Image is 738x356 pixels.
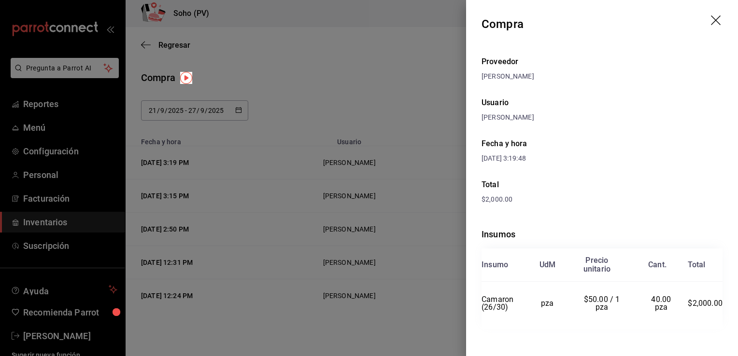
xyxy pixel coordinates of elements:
div: Compra [482,15,524,33]
button: drag [711,15,723,27]
div: Proveedor [482,56,723,68]
div: Insumo [482,260,508,269]
div: [PERSON_NAME] [482,112,723,123]
div: Usuario [482,97,723,109]
div: Insumos [482,228,723,241]
span: $50.00 / 1 pza [584,295,622,312]
span: $2,000.00 [482,195,512,203]
span: 40.00 pza [651,295,673,312]
td: pza [525,282,569,325]
div: Precio unitario [583,256,610,274]
div: Total [688,260,705,269]
div: Total [482,179,723,191]
td: Camaron (26/30) [482,282,525,325]
div: Cant. [648,260,667,269]
div: [DATE] 3:19:48 [482,153,602,164]
div: UdM [539,260,556,269]
div: [PERSON_NAME] [482,71,723,82]
span: $2,000.00 [688,299,723,308]
div: Fecha y hora [482,138,602,150]
img: Tooltip marker [180,72,192,84]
